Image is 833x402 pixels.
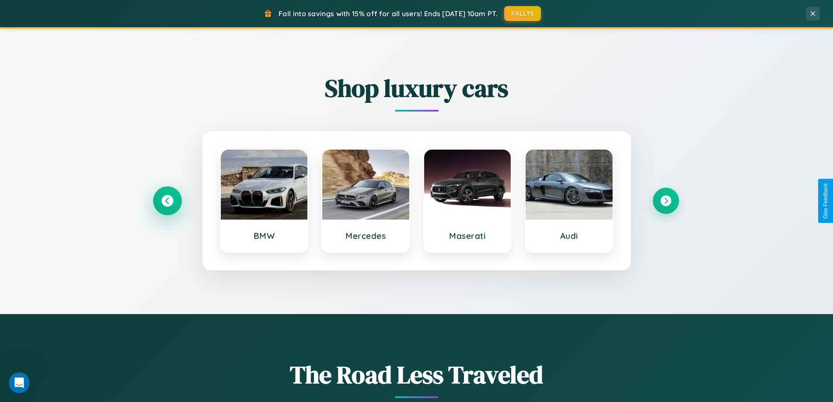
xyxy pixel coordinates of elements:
[230,231,299,241] h3: BMW
[504,6,541,21] button: FALL15
[433,231,502,241] h3: Maserati
[534,231,604,241] h3: Audi
[279,9,498,18] span: Fall into savings with 15% off for all users! Ends [DATE] 10am PT.
[9,372,30,393] iframe: Intercom live chat
[823,183,829,219] div: Give Feedback
[154,71,679,105] h2: Shop luxury cars
[154,358,679,392] h1: The Road Less Traveled
[331,231,401,241] h3: Mercedes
